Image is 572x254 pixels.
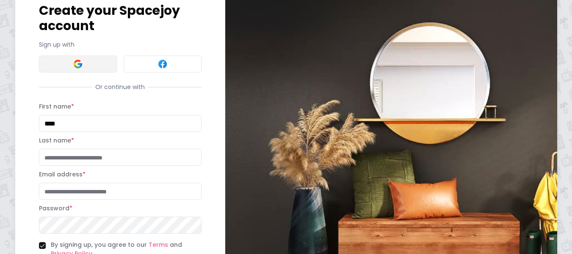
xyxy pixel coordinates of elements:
p: Sign up with [39,40,202,49]
label: First name [39,102,74,111]
img: Facebook signin [158,59,168,69]
a: Terms [149,240,168,249]
label: Password [39,204,72,212]
span: Or continue with [92,83,148,91]
label: Email address [39,170,86,179]
img: Google signin [73,59,83,69]
label: Last name [39,136,74,145]
h1: Create your Spacejoy account [39,3,202,33]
